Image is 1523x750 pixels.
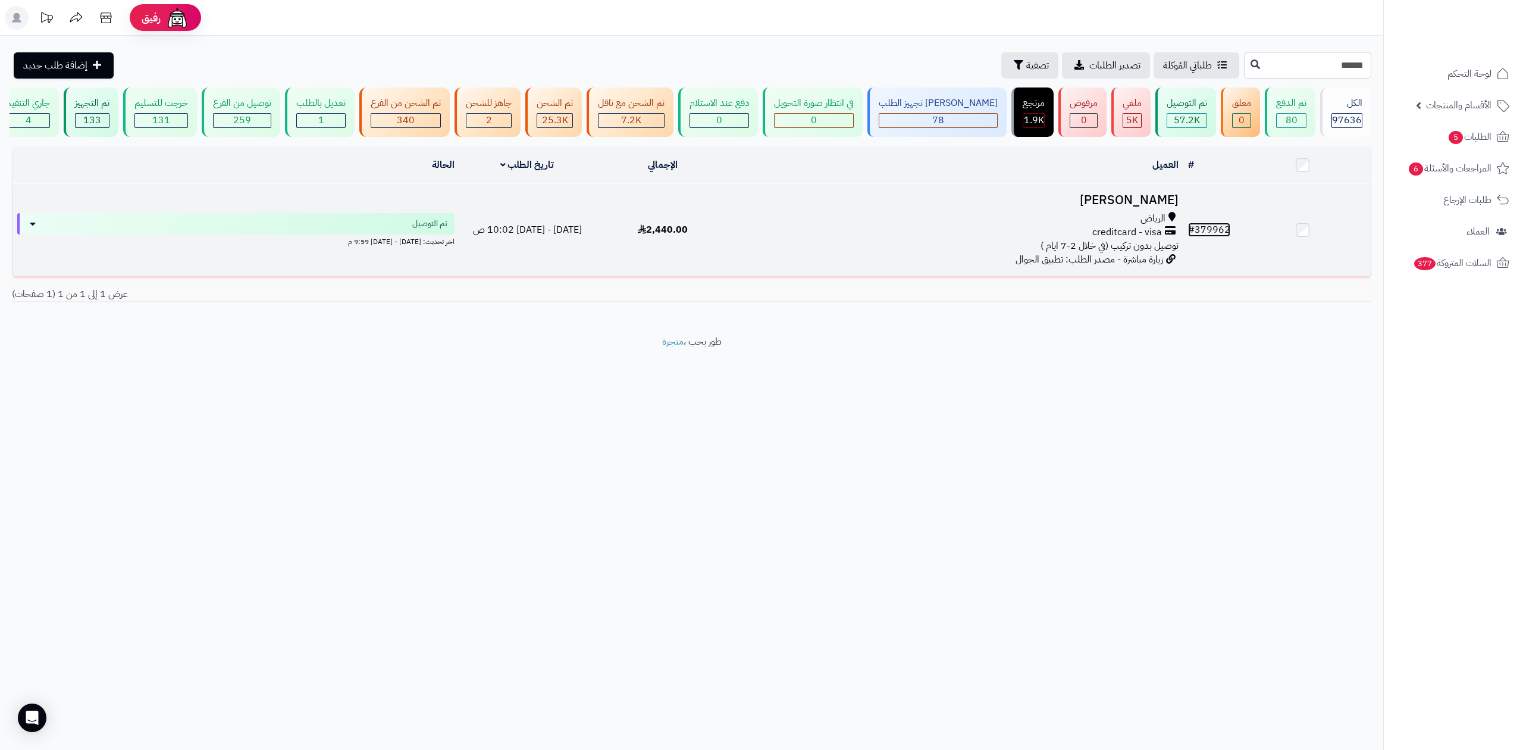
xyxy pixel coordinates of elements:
[1413,255,1491,271] span: السلات المتروكة
[7,114,49,127] div: 4
[1449,131,1463,144] span: 5
[412,218,447,230] span: تم التوصيل
[1409,162,1423,176] span: 6
[26,113,32,127] span: 4
[638,223,688,237] span: 2,440.00
[1056,87,1109,137] a: مرفوض 0
[1109,87,1153,137] a: ملغي 5K
[811,113,817,127] span: 0
[452,87,523,137] a: جاهز للشحن 2
[1024,113,1044,127] span: 1.9K
[879,114,997,127] div: 78
[233,113,251,127] span: 259
[1188,158,1194,172] a: #
[18,704,46,732] div: Open Intercom Messenger
[1154,52,1239,79] a: طلباتي المُوكلة
[1023,114,1044,127] div: 1856
[584,87,676,137] a: تم الشحن مع ناقل 7.2K
[199,87,283,137] a: توصيل من الفرع 259
[774,96,854,110] div: في انتظار صورة التحويل
[1218,87,1262,137] a: معلق 0
[879,96,998,110] div: [PERSON_NAME] تجهيز الطلب
[1442,33,1512,58] img: logo-2.png
[1070,96,1098,110] div: مرفوض
[1123,114,1141,127] div: 5012
[466,114,511,127] div: 2
[466,96,512,110] div: جاهز للشحن
[932,113,944,127] span: 78
[1092,226,1162,239] span: creditcard - visa
[1167,96,1207,110] div: تم التوصيل
[1153,87,1218,137] a: تم التوصيل 57.2K
[1140,212,1165,226] span: الرياض
[23,58,87,73] span: إضافة طلب جديد
[214,114,271,127] div: 259
[397,113,415,127] span: 340
[865,87,1009,137] a: [PERSON_NAME] تجهيز الطلب 78
[1277,114,1306,127] div: 80
[283,87,357,137] a: تعديل بالطلب 1
[598,96,665,110] div: تم الشحن مع ناقل
[1167,114,1207,127] div: 57238
[1152,158,1179,172] a: العميل
[648,158,678,172] a: الإجمالي
[1062,52,1150,79] a: تصدير الطلبات
[1123,96,1142,110] div: ملغي
[542,113,568,127] span: 25.3K
[1447,65,1491,82] span: لوحة التحكم
[598,114,664,127] div: 7222
[1001,52,1058,79] button: تصفية
[1009,87,1056,137] a: مرتجع 1.9K
[523,87,584,137] a: تم الشحن 25.3K
[1023,96,1045,110] div: مرتجع
[75,96,109,110] div: تم التجهيز
[1163,58,1212,73] span: طلباتي المُوكلة
[1016,252,1163,267] span: زيارة مباشرة - مصدر الطلب: تطبيق الجوال
[1426,97,1491,114] span: الأقسام والمنتجات
[14,52,114,79] a: إضافة طلب جديد
[473,223,582,237] span: [DATE] - [DATE] 10:02 ص
[61,87,121,137] a: تم التجهيز 133
[735,193,1178,207] h3: [PERSON_NAME]
[1391,217,1516,246] a: العملاء
[1089,58,1140,73] span: تصدير الطلبات
[142,11,161,25] span: رفيق
[17,235,455,247] div: اخر تحديث: [DATE] - [DATE] 9:59 م
[1414,257,1436,270] span: 377
[7,96,50,110] div: جاري التنفيذ
[716,113,722,127] span: 0
[134,96,188,110] div: خرجت للتسليم
[152,113,170,127] span: 131
[318,113,324,127] span: 1
[1081,113,1087,127] span: 0
[1188,223,1195,237] span: #
[432,158,455,172] a: الحالة
[1318,87,1374,137] a: الكل97636
[775,114,853,127] div: 0
[1239,113,1245,127] span: 0
[1466,223,1490,240] span: العملاء
[371,96,441,110] div: تم الشحن من الفرع
[135,114,187,127] div: 131
[486,113,492,127] span: 2
[1443,192,1491,208] span: طلبات الإرجاع
[296,96,346,110] div: تعديل بالطلب
[1070,114,1097,127] div: 0
[760,87,865,137] a: في انتظار صورة التحويل 0
[1286,113,1298,127] span: 80
[1331,96,1362,110] div: الكل
[1391,123,1516,151] a: الطلبات5
[1041,239,1179,253] span: توصيل بدون تركيب (في خلال 2-7 ايام )
[1233,114,1251,127] div: 0
[3,287,692,301] div: عرض 1 إلى 1 من 1 (1 صفحات)
[32,6,61,33] a: تحديثات المنصة
[1391,60,1516,88] a: لوحة التحكم
[1232,96,1251,110] div: معلق
[676,87,760,137] a: دفع عند الاستلام 0
[1391,186,1516,214] a: طلبات الإرجاع
[662,335,684,349] a: متجرة
[537,114,572,127] div: 25280
[1276,96,1306,110] div: تم الدفع
[165,6,189,30] img: ai-face.png
[1188,223,1230,237] a: #379962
